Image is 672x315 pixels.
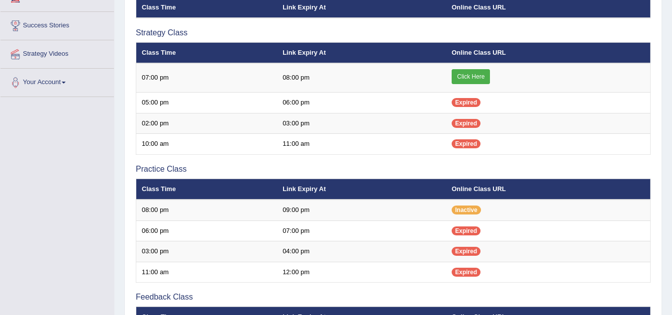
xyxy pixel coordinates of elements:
[136,134,278,155] td: 10:00 am
[0,69,114,94] a: Your Account
[277,93,446,113] td: 06:00 pm
[452,119,480,128] span: Expired
[452,139,480,148] span: Expired
[277,262,446,283] td: 12:00 pm
[452,206,481,214] span: Inactive
[452,226,480,235] span: Expired
[446,42,651,63] th: Online Class URL
[136,28,651,37] h3: Strategy Class
[277,220,446,241] td: 07:00 pm
[136,93,278,113] td: 05:00 pm
[277,63,446,93] td: 08:00 pm
[136,220,278,241] td: 06:00 pm
[452,69,490,84] a: Click Here
[136,293,651,302] h3: Feedback Class
[136,200,278,220] td: 08:00 pm
[277,42,446,63] th: Link Expiry At
[136,241,278,262] td: 03:00 pm
[0,12,114,37] a: Success Stories
[136,63,278,93] td: 07:00 pm
[277,134,446,155] td: 11:00 am
[277,179,446,200] th: Link Expiry At
[277,113,446,134] td: 03:00 pm
[0,40,114,65] a: Strategy Videos
[277,200,446,220] td: 09:00 pm
[277,241,446,262] td: 04:00 pm
[136,113,278,134] td: 02:00 pm
[452,247,480,256] span: Expired
[136,262,278,283] td: 11:00 am
[136,165,651,174] h3: Practice Class
[452,98,480,107] span: Expired
[136,42,278,63] th: Class Time
[136,179,278,200] th: Class Time
[446,179,651,200] th: Online Class URL
[452,268,480,277] span: Expired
